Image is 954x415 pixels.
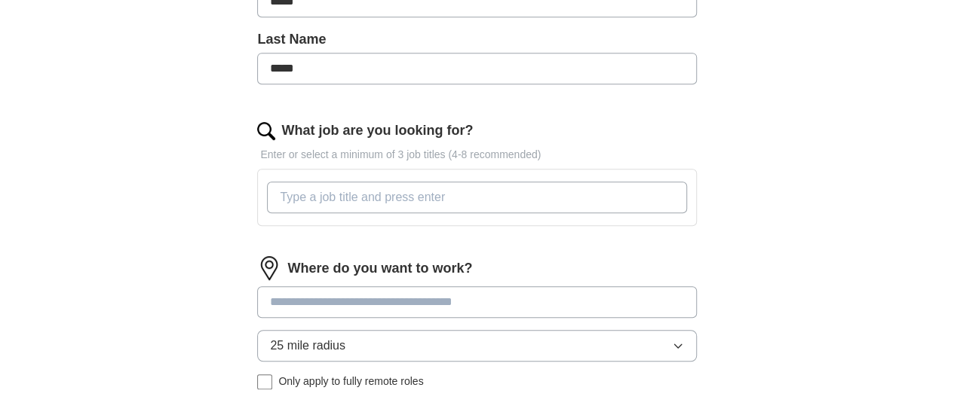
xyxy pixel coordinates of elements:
span: 25 mile radius [270,337,345,355]
img: location.png [257,256,281,280]
input: Only apply to fully remote roles [257,374,272,389]
label: Last Name [257,29,696,50]
button: 25 mile radius [257,330,696,362]
span: Only apply to fully remote roles [278,374,423,389]
label: Where do you want to work? [287,258,472,279]
label: What job are you looking for? [281,121,473,141]
img: search.png [257,122,275,140]
p: Enter or select a minimum of 3 job titles (4-8 recommended) [257,147,696,163]
input: Type a job title and press enter [267,182,686,213]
